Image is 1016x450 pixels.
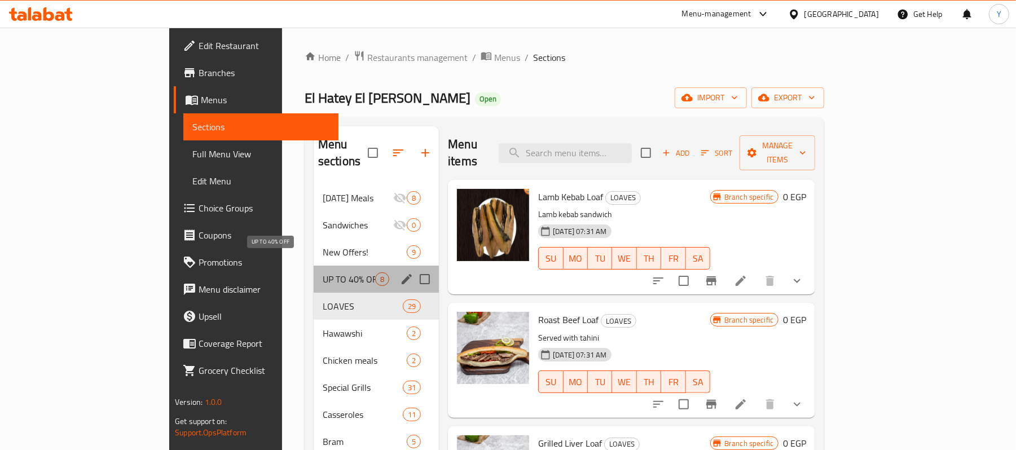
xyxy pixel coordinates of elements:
[538,188,603,205] span: Lamb Kebab Loaf
[323,435,407,448] span: Bram
[314,320,439,347] div: Hawawshi2
[457,189,529,261] img: Lamb Kebab Loaf
[701,147,732,160] span: Sort
[204,395,222,409] span: 1.0.0
[592,374,608,390] span: TU
[407,218,421,232] div: items
[684,91,738,105] span: import
[314,211,439,239] div: Sandwiches0
[601,314,636,328] div: LOAVES
[376,274,389,285] span: 8
[783,189,806,205] h6: 0 EGP
[323,327,407,340] span: Hawawshi
[314,347,439,374] div: Chicken meals2
[174,59,339,86] a: Branches
[175,425,247,440] a: Support.OpsPlatform
[323,272,375,286] span: UP TO 40% OFF
[734,274,747,288] a: Edit menu item
[398,271,415,288] button: edit
[323,354,407,367] span: Chicken meals
[407,436,420,447] span: 5
[199,283,330,296] span: Menu disclaimer
[192,174,330,188] span: Edit Menu
[345,51,349,64] li: /
[407,435,421,448] div: items
[612,370,636,393] button: WE
[568,374,583,390] span: MO
[641,374,657,390] span: TH
[407,355,420,366] span: 2
[174,330,339,357] a: Coverage Report
[323,299,403,313] span: LOAVES
[666,374,681,390] span: FR
[472,51,476,64] li: /
[760,91,815,105] span: export
[407,354,421,367] div: items
[375,272,389,286] div: items
[698,144,735,162] button: Sort
[314,239,439,266] div: New Offers!9
[318,136,368,170] h2: Menu sections
[305,85,470,111] span: El Hatey El [PERSON_NAME]
[174,86,339,113] a: Menus
[323,191,393,205] span: [DATE] Meals
[174,195,339,222] a: Choice Groups
[783,312,806,328] h6: 0 EGP
[457,312,529,384] img: Roast Beef Loaf
[314,401,439,428] div: Casseroles11
[361,141,385,165] span: Select all sections
[403,381,421,394] div: items
[323,218,393,232] span: Sandwiches
[199,66,330,80] span: Branches
[804,8,879,20] div: [GEOGRAPHIC_DATA]
[475,92,501,106] div: Open
[605,191,641,205] div: LOAVES
[720,438,778,449] span: Branch specific
[407,327,421,340] div: items
[367,51,468,64] span: Restaurants management
[690,250,706,267] span: SA
[672,392,696,416] span: Select to update
[174,303,339,330] a: Upsell
[645,391,672,418] button: sort-choices
[734,398,747,411] a: Edit menu item
[690,374,706,390] span: SA
[314,184,439,211] div: [DATE] Meals8
[672,269,696,293] span: Select to update
[698,267,725,294] button: Branch-specific-item
[666,250,681,267] span: FR
[740,135,815,170] button: Manage items
[617,250,632,267] span: WE
[199,364,330,377] span: Grocery Checklist
[407,247,420,258] span: 9
[548,350,611,360] span: [DATE] 07:31 AM
[601,315,636,328] span: LOAVES
[305,50,824,65] nav: breadcrumb
[784,267,811,294] button: show more
[199,337,330,350] span: Coverage Report
[407,220,420,231] span: 0
[183,167,339,195] a: Edit Menu
[323,245,407,259] span: New Offers!
[538,331,710,345] p: Served with tahini
[199,255,330,269] span: Promotions
[192,120,330,134] span: Sections
[538,370,563,393] button: SU
[448,136,485,170] h2: Menu items
[354,50,468,65] a: Restaurants management
[183,113,339,140] a: Sections
[314,374,439,401] div: Special Grills31
[756,391,784,418] button: delete
[174,222,339,249] a: Coupons
[543,250,558,267] span: SU
[199,39,330,52] span: Edit Restaurant
[174,276,339,303] a: Menu disclaimer
[784,391,811,418] button: show more
[617,374,632,390] span: WE
[675,87,747,108] button: import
